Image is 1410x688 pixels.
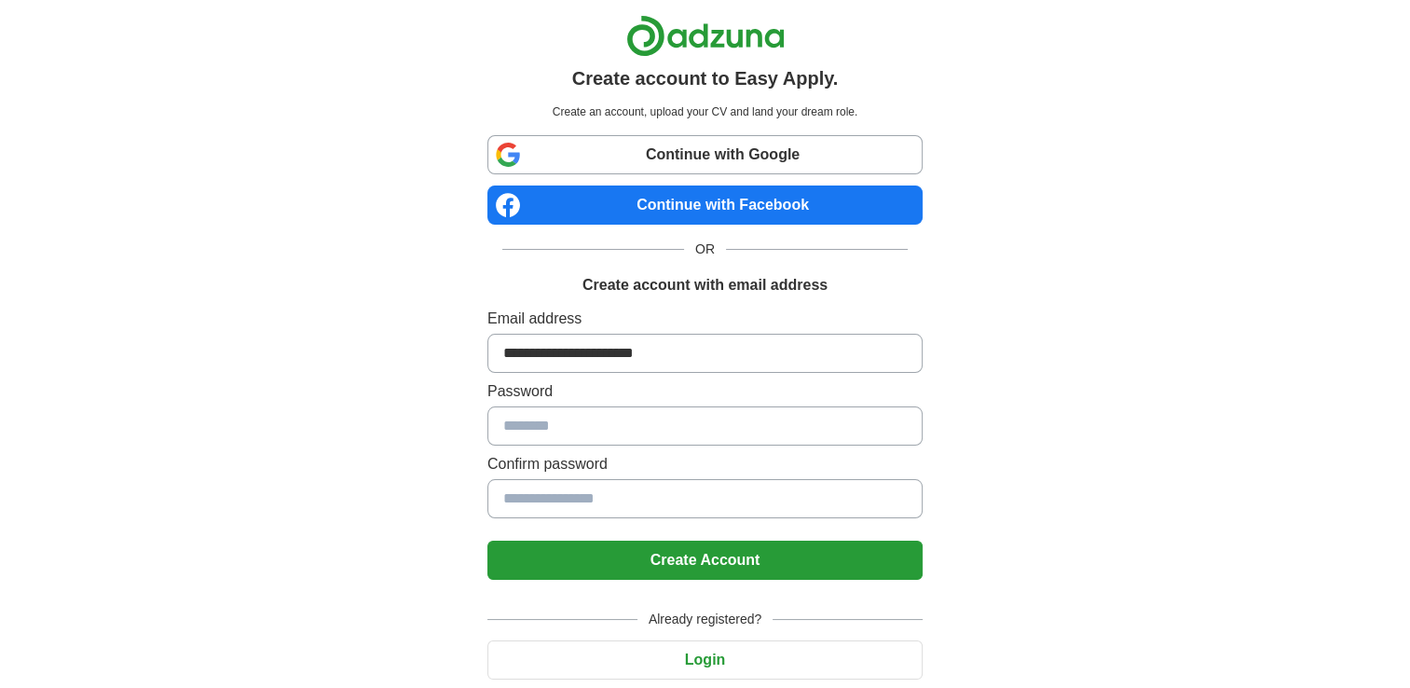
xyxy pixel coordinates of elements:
button: Create Account [487,541,923,580]
label: Password [487,380,923,403]
a: Login [487,652,923,667]
img: Adzuna logo [626,15,785,57]
label: Confirm password [487,453,923,475]
h1: Create account with email address [582,274,828,296]
span: OR [684,240,726,259]
h1: Create account to Easy Apply. [572,64,839,92]
a: Continue with Facebook [487,186,923,225]
span: Already registered? [637,610,773,629]
a: Continue with Google [487,135,923,174]
label: Email address [487,308,923,330]
button: Login [487,640,923,680]
p: Create an account, upload your CV and land your dream role. [491,103,919,120]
